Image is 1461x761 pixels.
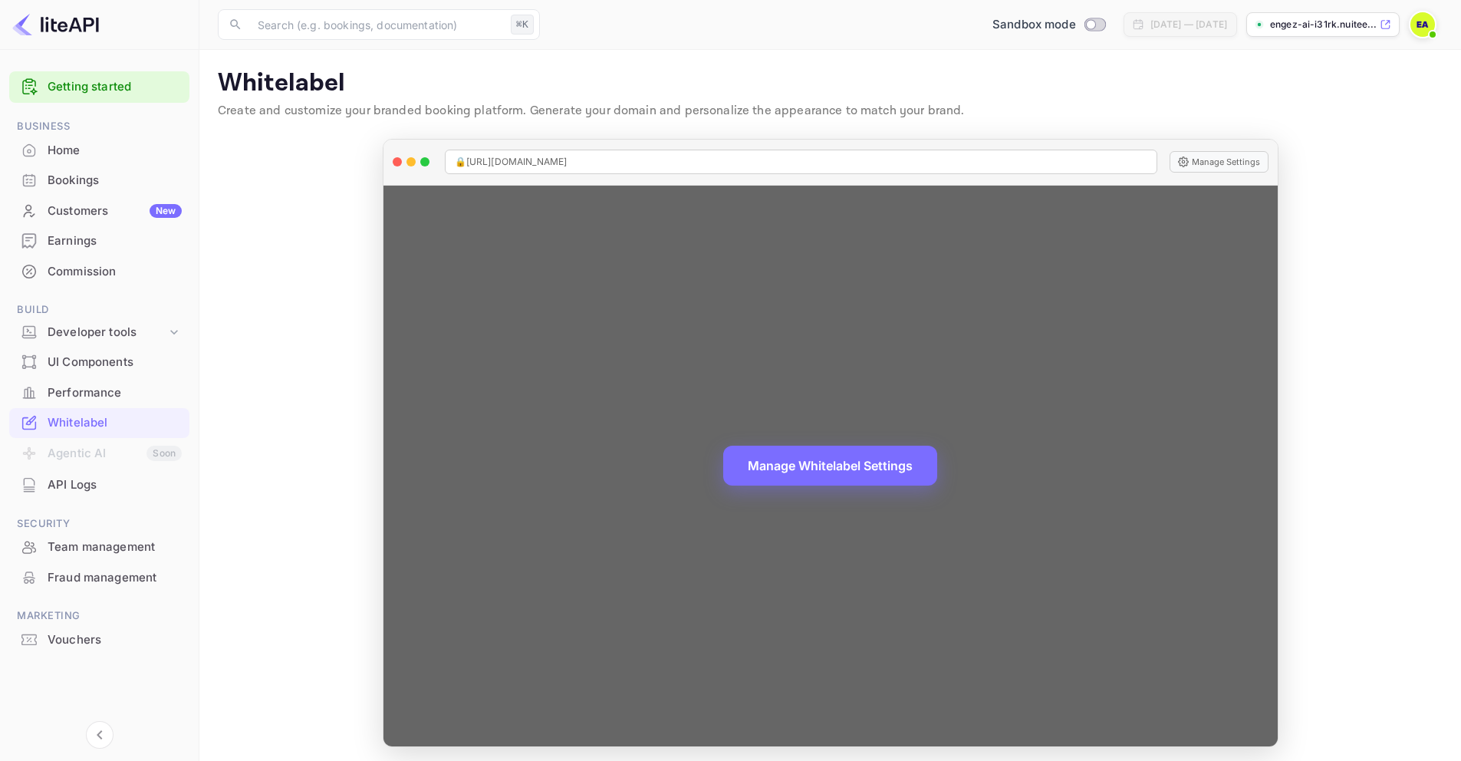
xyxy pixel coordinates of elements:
[9,608,189,624] span: Marketing
[9,118,189,135] span: Business
[9,563,189,591] a: Fraud management
[9,166,189,194] a: Bookings
[48,569,182,587] div: Fraud management
[9,226,189,256] div: Earnings
[48,631,182,649] div: Vouchers
[9,71,189,103] div: Getting started
[48,78,182,96] a: Getting started
[48,263,182,281] div: Commission
[248,9,505,40] input: Search (e.g. bookings, documentation)
[218,102,1443,120] p: Create and customize your branded booking platform. Generate your domain and personalize the appe...
[992,16,1076,34] span: Sandbox mode
[9,470,189,500] div: API Logs
[9,319,189,346] div: Developer tools
[9,136,189,164] a: Home
[9,563,189,593] div: Fraud management
[9,470,189,499] a: API Logs
[511,15,534,35] div: ⌘K
[9,532,189,561] a: Team management
[9,625,189,655] div: Vouchers
[9,378,189,407] a: Performance
[9,348,189,376] a: UI Components
[9,378,189,408] div: Performance
[9,136,189,166] div: Home
[48,142,182,160] div: Home
[48,539,182,556] div: Team management
[9,196,189,226] div: CustomersNew
[1150,18,1227,31] div: [DATE] — [DATE]
[9,408,189,438] div: Whitelabel
[48,172,182,189] div: Bookings
[86,721,114,749] button: Collapse navigation
[1270,18,1377,31] p: engez-ai-i31rk.nuitee....
[48,414,182,432] div: Whitelabel
[218,68,1443,99] p: Whitelabel
[9,408,189,437] a: Whitelabel
[9,516,189,532] span: Security
[9,532,189,562] div: Team management
[9,196,189,225] a: CustomersNew
[9,348,189,377] div: UI Components
[48,476,182,494] div: API Logs
[9,257,189,285] a: Commission
[1170,151,1269,173] button: Manage Settings
[48,354,182,371] div: UI Components
[48,203,182,220] div: Customers
[9,226,189,255] a: Earnings
[1410,12,1435,37] img: EnGEZ AI
[48,384,182,402] div: Performance
[12,12,99,37] img: LiteAPI logo
[455,155,568,169] span: 🔒 [URL][DOMAIN_NAME]
[150,204,182,218] div: New
[986,16,1111,34] div: Switch to Production mode
[9,257,189,287] div: Commission
[9,625,189,654] a: Vouchers
[48,324,166,341] div: Developer tools
[48,232,182,250] div: Earnings
[9,166,189,196] div: Bookings
[723,446,937,486] button: Manage Whitelabel Settings
[9,301,189,318] span: Build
